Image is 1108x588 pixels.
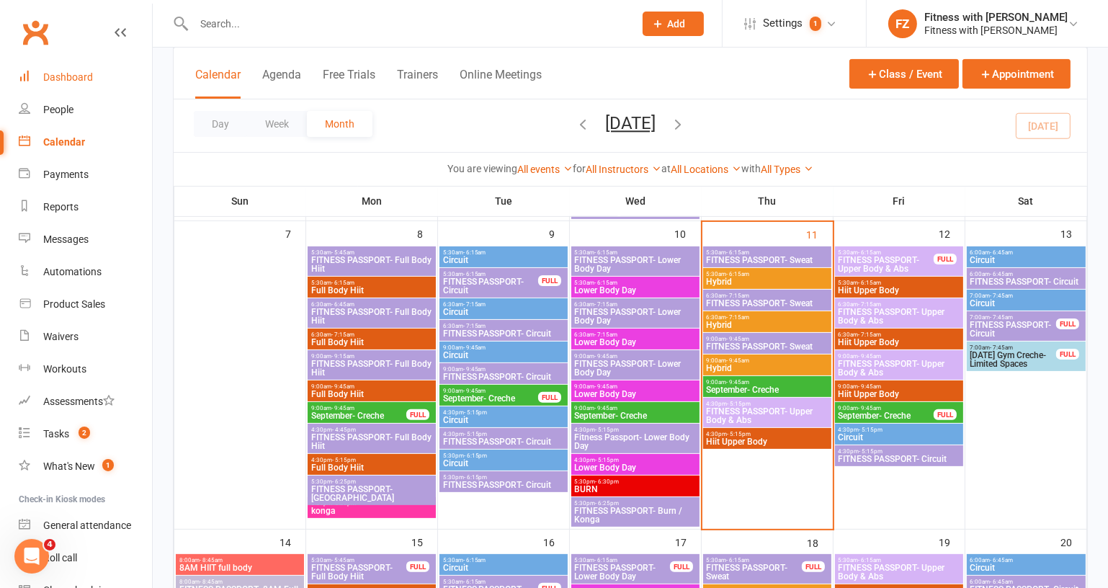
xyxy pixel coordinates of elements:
span: 4:30pm [706,401,828,407]
span: - 5:15pm [859,427,883,433]
span: 5:30am [574,557,671,563]
span: Hiit Upper Body [706,437,828,446]
span: 6:30am [838,301,960,308]
span: FITNESS PASSPORT- Sweat [706,256,828,264]
th: Sat [965,186,1087,216]
span: 8:00am [179,557,301,563]
button: Agenda [262,68,301,99]
span: - 6:15am [463,557,486,563]
button: Add [643,12,704,36]
span: - 5:15pm [464,409,488,416]
span: September- Creche [574,411,697,420]
a: Product Sales [19,288,152,321]
span: FITNESS PASSPORT- Upper Body & Abs [838,308,960,325]
input: Search... [189,14,624,34]
div: Reports [43,201,79,213]
span: - 6:15am [595,280,618,286]
span: - 6:45am [991,579,1014,585]
a: All Types [761,164,813,175]
div: FULL [538,392,561,403]
div: Tasks [43,428,69,440]
span: 9:00am [838,383,960,390]
span: 5:30am [442,579,539,585]
span: - 7:45am [991,293,1014,299]
div: Product Sales [43,298,105,310]
span: FITNESS PASSPORT- Sweat [706,563,803,581]
div: Workouts [43,363,86,375]
span: 9:00am [574,405,697,411]
span: 5:30am [706,557,803,563]
span: - 6:25pm [596,500,620,507]
span: Circuit [838,433,960,442]
span: FITNESS PASSPORT- Upper Body & Abs [706,407,828,424]
span: Full Body Hiit [310,390,433,398]
span: konga [310,507,433,515]
span: 9:00am [310,405,407,411]
span: - 9:45am [595,383,618,390]
span: BURN [574,485,697,494]
span: - 7:15am [463,301,486,308]
span: - 6:15am [331,280,354,286]
div: Fitness with [PERSON_NAME] [924,24,1068,37]
span: Lower Body Day [574,286,697,295]
div: 7 [285,221,305,245]
th: Tue [438,186,570,216]
span: 5:30am [706,249,828,256]
span: - 6:45am [991,249,1014,256]
span: FITNESS PASSPORT- Sweat [706,299,828,308]
span: 5:30am [310,280,433,286]
span: 9:00am [442,388,539,394]
span: - 6:15am [727,249,750,256]
span: Circuit [442,351,565,360]
span: 6:30am [706,314,828,321]
span: - 6:25pm [332,478,356,485]
div: FULL [406,561,429,572]
span: - 9:45am [595,405,618,411]
span: - 5:15pm [332,457,356,463]
span: September- Creche [706,386,828,394]
span: September- Creche [442,394,539,403]
th: Sun [174,186,306,216]
span: - 9:15am [331,353,354,360]
span: FITNESS PASSPORT- Circuit [442,437,565,446]
span: 9:00am [574,353,697,360]
div: Dashboard [43,71,93,83]
span: 9:00am [310,383,433,390]
span: September- Creche [310,411,407,420]
span: Circuit [442,416,565,424]
span: 4:30pm [574,457,697,463]
span: 9:00am [838,353,960,360]
span: 6:30am [574,331,697,338]
span: 5:30am [706,271,828,277]
div: FULL [1056,349,1079,360]
span: FITNESS PASSPORT- Upper Body & Abs [838,360,960,377]
span: - 9:45am [463,344,486,351]
span: - 7:15am [727,314,750,321]
span: FITNESS PASSPORT- Circuit [838,455,960,463]
div: 18 [807,530,833,554]
span: 4:30pm [706,431,828,437]
a: Dashboard [19,61,152,94]
span: - 9:45am [595,353,618,360]
span: 5:30am [574,280,697,286]
button: Week [247,111,307,137]
button: Day [194,111,247,137]
span: - 5:15pm [859,448,883,455]
div: Payments [43,169,89,180]
div: What's New [43,460,95,472]
span: FITNESS PASSPORT- Upper Body & Abs [838,256,934,273]
span: - 6:15am [727,271,750,277]
button: Appointment [962,59,1071,89]
span: 5:30pm [442,474,565,481]
span: - 6:15am [463,271,486,277]
span: - 9:45am [859,353,882,360]
span: Hiit Upper Body [838,390,960,398]
span: 9:00am [838,405,934,411]
span: FITNESS PASSPORT- Circuit [442,329,565,338]
span: 9:00am [310,353,433,360]
span: Hybrid [706,277,828,286]
span: - 6:45am [991,557,1014,563]
span: - 9:45am [859,383,882,390]
span: 4:30pm [574,427,697,433]
span: - 8:45am [200,579,223,585]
